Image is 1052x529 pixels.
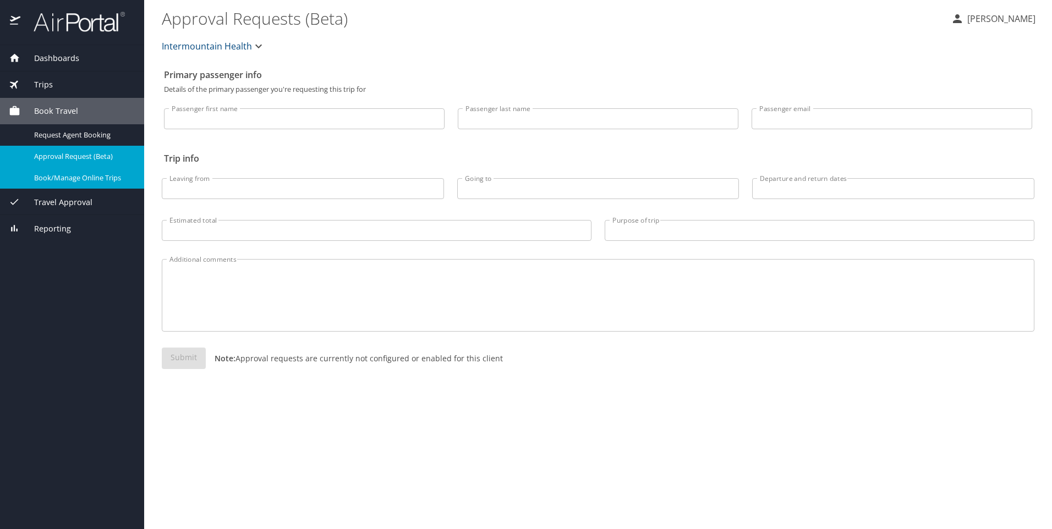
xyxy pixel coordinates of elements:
[20,196,92,208] span: Travel Approval
[164,66,1032,84] h2: Primary passenger info
[21,11,125,32] img: airportal-logo.png
[157,35,270,57] button: Intermountain Health
[20,52,79,64] span: Dashboards
[215,353,235,363] strong: Note:
[164,150,1032,167] h2: Trip info
[10,11,21,32] img: icon-airportal.png
[20,223,71,235] span: Reporting
[34,151,131,162] span: Approval Request (Beta)
[162,38,252,54] span: Intermountain Health
[164,86,1032,93] p: Details of the primary passenger you're requesting this trip for
[206,352,503,364] p: Approval requests are currently not configured or enabled for this client
[20,105,78,117] span: Book Travel
[162,1,942,35] h1: Approval Requests (Beta)
[964,12,1035,25] p: [PERSON_NAME]
[20,79,53,91] span: Trips
[946,9,1040,29] button: [PERSON_NAME]
[34,173,131,183] span: Book/Manage Online Trips
[34,130,131,140] span: Request Agent Booking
